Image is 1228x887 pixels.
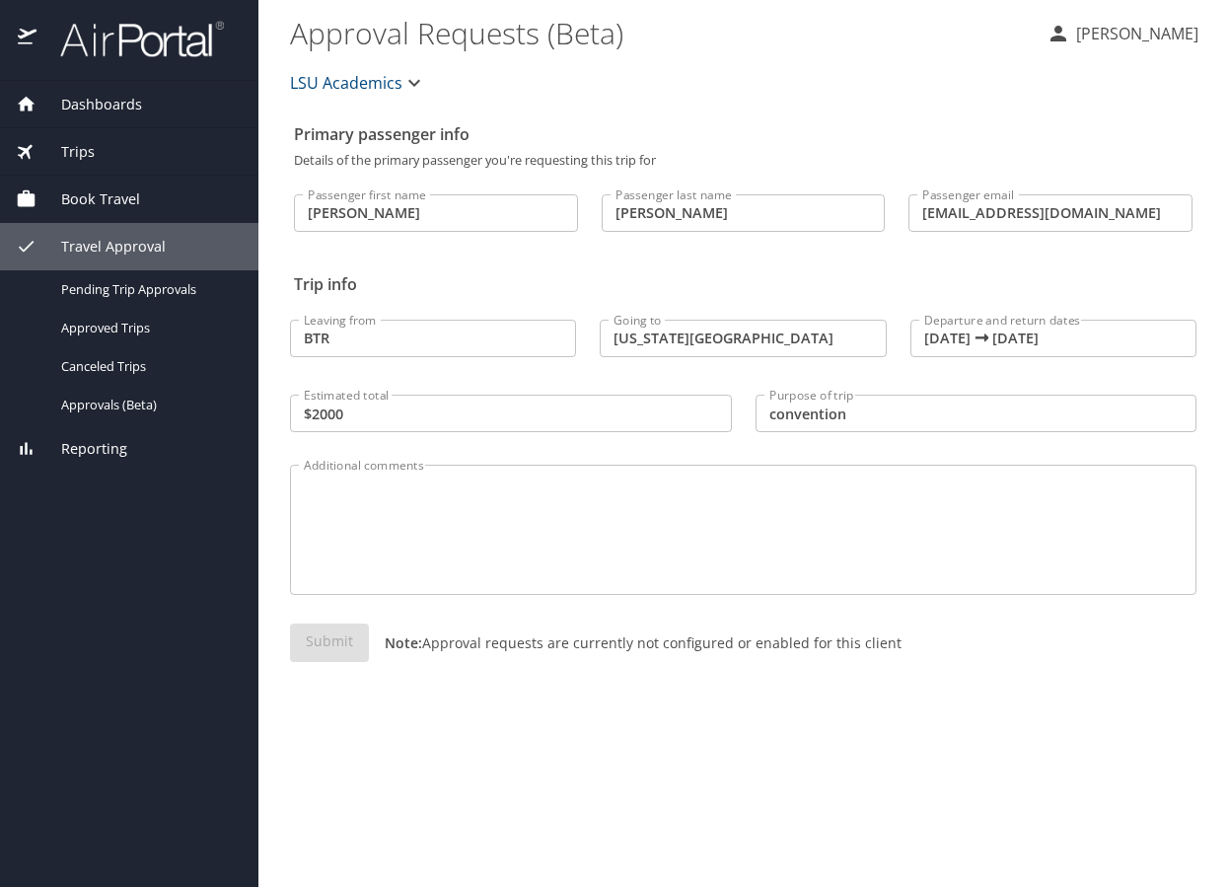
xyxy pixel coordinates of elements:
[18,20,38,58] img: icon-airportal.png
[282,63,434,103] button: LSU Academics
[385,633,422,652] strong: Note:
[294,154,1192,167] p: Details of the primary passenger you're requesting this trip for
[36,188,140,210] span: Book Travel
[1070,22,1198,45] p: [PERSON_NAME]
[36,438,127,460] span: Reporting
[61,357,235,376] span: Canceled Trips
[1039,16,1206,51] button: [PERSON_NAME]
[294,268,1192,300] h2: Trip info
[36,94,142,115] span: Dashboards
[61,319,235,337] span: Approved Trips
[61,280,235,299] span: Pending Trip Approvals
[369,632,902,653] p: Approval requests are currently not configured or enabled for this client
[61,396,235,414] span: Approvals (Beta)
[294,118,1192,150] h2: Primary passenger info
[290,2,1031,63] h1: Approval Requests (Beta)
[36,236,166,258] span: Travel Approval
[38,20,224,58] img: airportal-logo.png
[36,141,95,163] span: Trips
[290,69,402,97] span: LSU Academics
